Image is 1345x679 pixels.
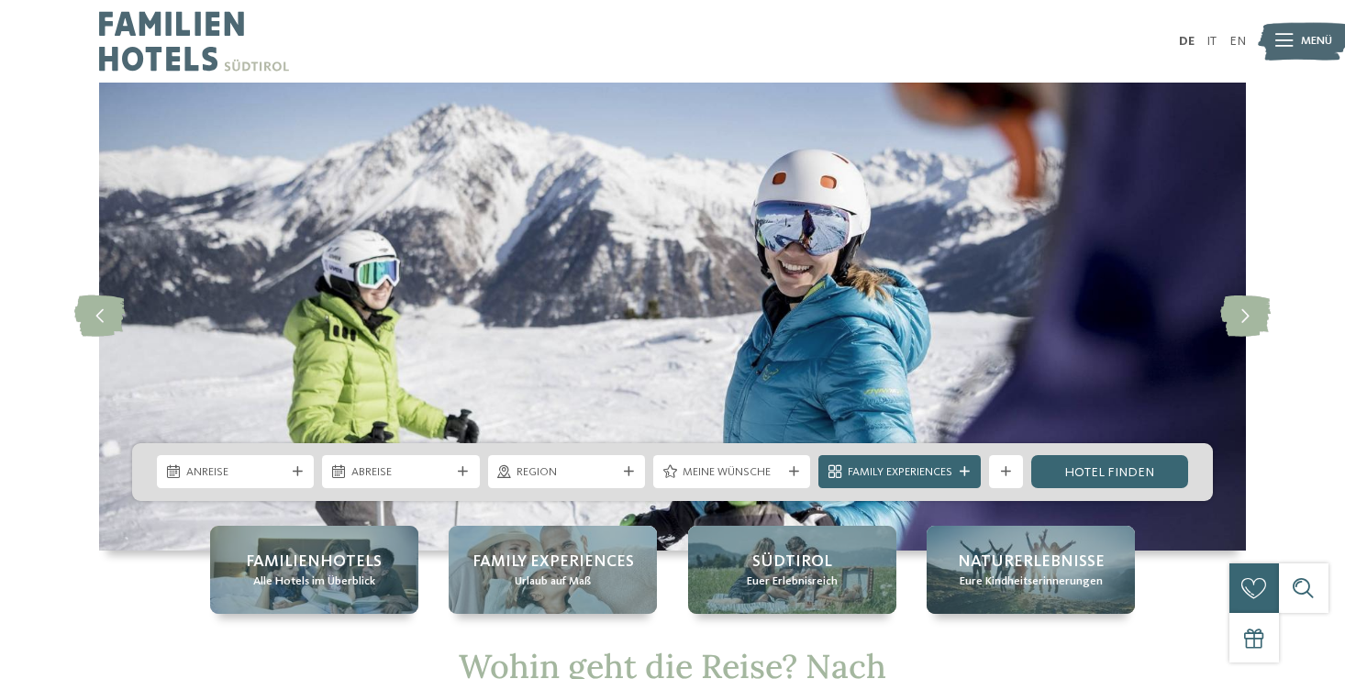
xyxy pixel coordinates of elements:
[210,526,418,614] a: Familienhotel an der Piste = Spaß ohne Ende Familienhotels Alle Hotels im Überblick
[449,526,657,614] a: Familienhotel an der Piste = Spaß ohne Ende Family Experiences Urlaub auf Maß
[186,464,285,481] span: Anreise
[1301,33,1332,50] span: Menü
[958,551,1105,573] span: Naturerlebnisse
[688,526,896,614] a: Familienhotel an der Piste = Spaß ohne Ende Südtirol Euer Erlebnisreich
[752,551,832,573] span: Südtirol
[1179,35,1195,48] a: DE
[1031,455,1188,488] a: Hotel finden
[960,573,1103,590] span: Eure Kindheitserinnerungen
[747,573,838,590] span: Euer Erlebnisreich
[99,83,1246,551] img: Familienhotel an der Piste = Spaß ohne Ende
[246,551,382,573] span: Familienhotels
[927,526,1135,614] a: Familienhotel an der Piste = Spaß ohne Ende Naturerlebnisse Eure Kindheitserinnerungen
[253,573,375,590] span: Alle Hotels im Überblick
[1229,35,1246,48] a: EN
[472,551,634,573] span: Family Experiences
[517,464,616,481] span: Region
[351,464,450,481] span: Abreise
[683,464,782,481] span: Meine Wünsche
[848,464,952,481] span: Family Experiences
[515,573,591,590] span: Urlaub auf Maß
[1206,35,1217,48] a: IT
